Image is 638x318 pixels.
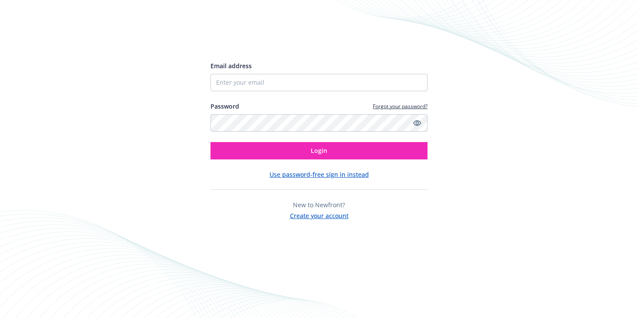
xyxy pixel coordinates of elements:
button: Use password-free sign in instead [270,170,369,179]
img: Newfront logo [210,30,293,45]
span: Login [311,146,327,155]
button: Create your account [290,209,349,220]
span: Email address [210,62,252,70]
label: Password [210,102,239,111]
button: Login [210,142,428,159]
input: Enter your password [210,114,428,132]
input: Enter your email [210,74,428,91]
a: Show password [412,118,422,128]
a: Forgot your password? [373,103,428,110]
span: New to Newfront? [293,201,345,209]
